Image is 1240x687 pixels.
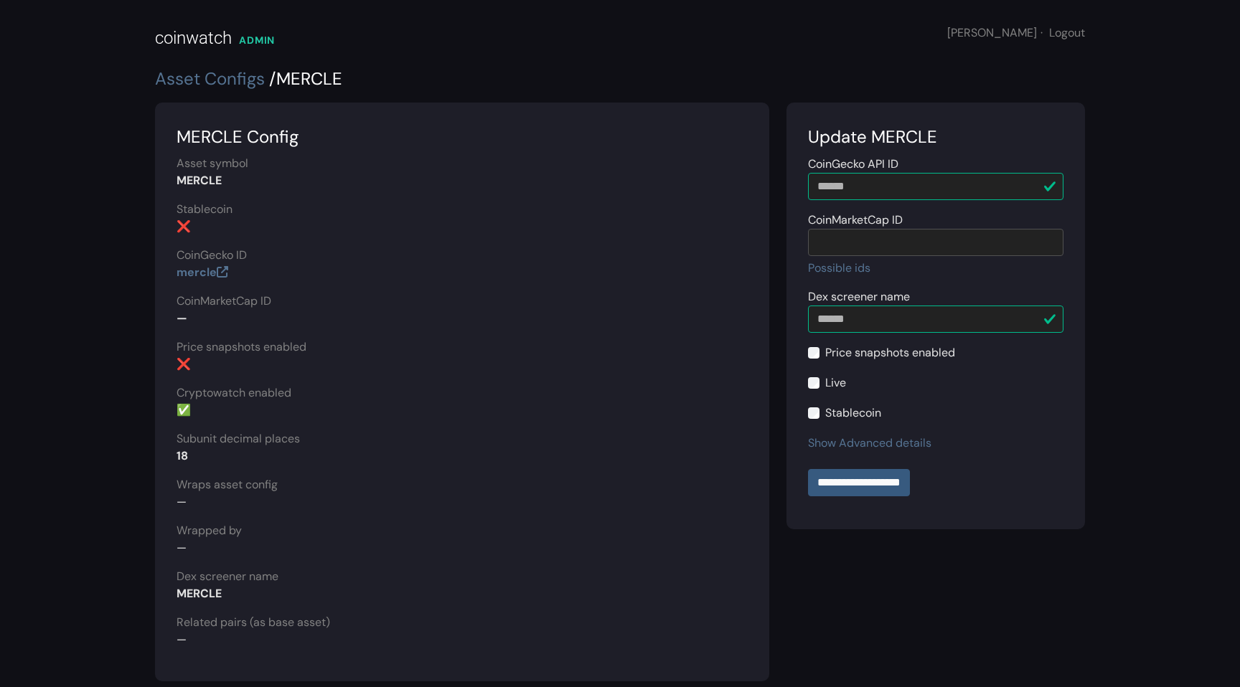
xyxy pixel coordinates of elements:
strong: 18 [177,448,188,463]
a: mercle [177,265,228,280]
label: CoinGecko ID [177,247,247,264]
div: coinwatch [155,25,232,51]
strong: MERCLE [177,586,222,601]
a: Asset Configs [155,67,265,90]
div: MERCLE [155,66,1085,92]
a: Show Advanced details [808,435,931,450]
label: CoinMarketCap ID [808,212,903,229]
strong: ❌ [177,356,191,371]
label: Stablecoin [177,201,232,218]
label: Price snapshots enabled [177,338,306,356]
a: Possible ids [808,260,870,275]
strong: ❌ [177,219,191,234]
label: Cryptowatch enabled [177,384,291,402]
span: · [1041,25,1043,40]
label: Related pairs (as base asset) [177,614,330,631]
strong: MERCLE [177,173,222,188]
span: / [269,67,276,90]
label: Dex screener name [177,568,278,585]
div: ADMIN [239,33,275,48]
label: Dex screener name [808,288,910,305]
label: Subunit decimal places [177,430,300,447]
label: Wrapped by [177,522,242,539]
strong: ✅ [177,402,191,417]
div: Update MERCLE [808,124,1063,150]
div: [PERSON_NAME] [947,24,1085,42]
label: Asset symbol [177,155,248,172]
a: Logout [1049,25,1085,40]
label: Stablecoin [825,404,881,422]
label: CoinMarketCap ID [177,293,271,310]
span: — [177,632,187,647]
label: Price snapshots enabled [825,344,955,361]
label: Wraps asset config [177,476,278,493]
strong: — [177,311,187,326]
span: — [177,494,187,509]
label: CoinGecko API ID [808,156,898,173]
label: Live [825,374,846,392]
span: — [177,540,187,555]
div: MERCLE Config [177,124,748,150]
